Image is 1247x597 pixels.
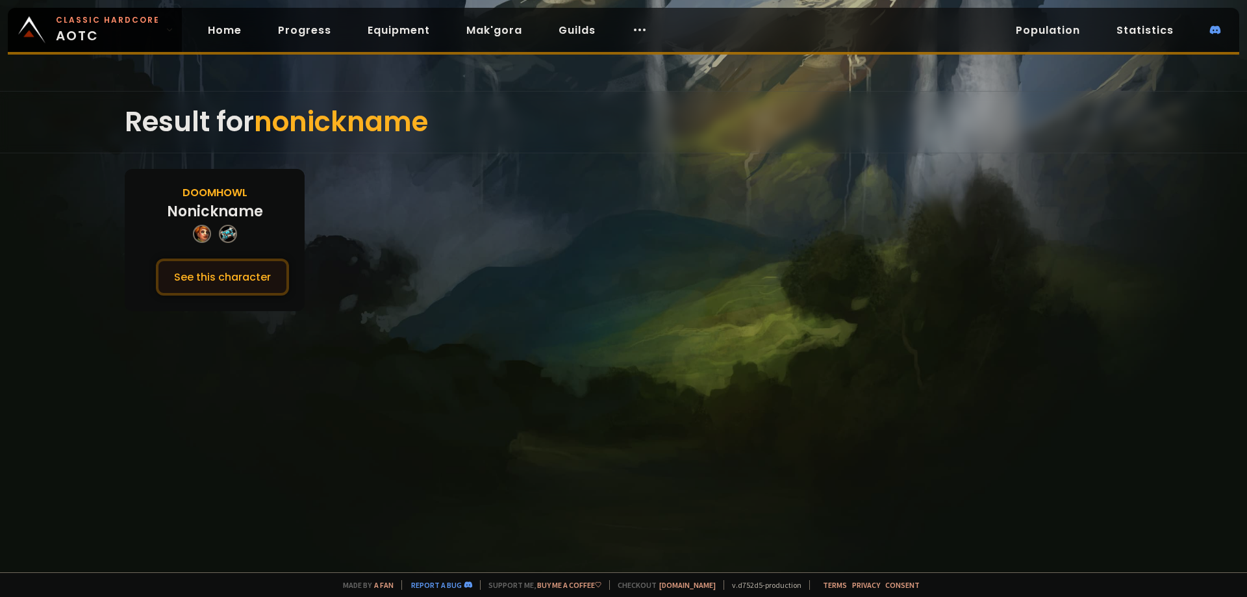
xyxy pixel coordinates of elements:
a: [DOMAIN_NAME] [659,580,716,590]
span: Checkout [609,580,716,590]
span: AOTC [56,14,160,45]
span: Support me, [480,580,601,590]
a: Classic HardcoreAOTC [8,8,182,52]
div: Result for [125,92,1122,153]
span: Made by [335,580,394,590]
a: Statistics [1106,17,1184,44]
span: v. d752d5 - production [724,580,801,590]
button: See this character [156,259,289,296]
a: Mak'gora [456,17,533,44]
a: Terms [823,580,847,590]
a: a fan [374,580,394,590]
div: Nonickname [167,201,263,222]
a: Progress [268,17,342,44]
a: Population [1005,17,1090,44]
div: Doomhowl [183,184,247,201]
a: Consent [885,580,920,590]
a: Home [197,17,252,44]
a: Equipment [357,17,440,44]
a: Guilds [548,17,606,44]
a: Report a bug [411,580,462,590]
a: Buy me a coffee [537,580,601,590]
a: Privacy [852,580,880,590]
span: nonickname [254,103,428,141]
small: Classic Hardcore [56,14,160,26]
